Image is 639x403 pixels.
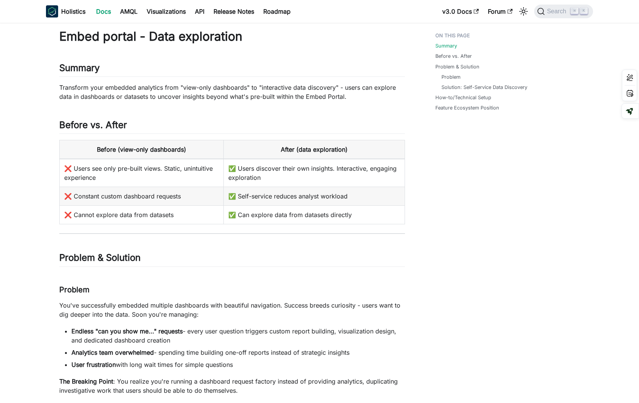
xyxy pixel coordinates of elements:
[59,285,405,295] h3: Problem
[71,327,405,345] li: - every user question triggers custom report building, visualization design, and dedicated dashbo...
[224,187,405,206] td: ✅ Self-service reduces analyst workload
[534,5,593,18] button: Search (Command+K)
[435,94,491,101] a: How-to/Technical Setup
[59,377,405,395] p: : You realize you're running a dashboard request factory instead of providing analytics, duplicat...
[46,5,85,17] a: HolisticsHolistics
[71,349,154,356] strong: Analytics team overwhelmed
[46,5,58,17] img: Holistics
[59,62,405,77] h2: Summary
[580,8,588,14] kbd: K
[438,5,483,17] a: v3.0 Docs
[190,5,209,17] a: API
[224,206,405,224] td: ✅ Can explore data from datasets directly
[61,7,85,16] b: Holistics
[92,5,115,17] a: Docs
[483,5,517,17] a: Forum
[59,159,224,187] td: ❌ Users see only pre-built views. Static, unintuitive experience
[545,8,571,15] span: Search
[59,206,224,224] td: ❌ Cannot explore data from datasets
[517,5,530,17] button: Switch between dark and light mode (currently light mode)
[224,140,405,159] th: After (data exploration)
[435,104,499,111] a: Feature Ecosystem Position
[71,361,116,368] strong: User frustration
[71,360,405,369] li: with long wait times for simple questions
[209,5,259,17] a: Release Notes
[142,5,190,17] a: Visualizations
[59,119,405,134] h2: Before vs. After
[115,5,142,17] a: AMQL
[59,187,224,206] td: ❌ Constant custom dashboard requests
[59,83,405,101] p: Transform your embedded analytics from "view-only dashboards" to "interactive data discovery" - u...
[224,159,405,187] td: ✅ Users discover their own insights. Interactive, engaging exploration
[71,327,183,335] strong: Endless "can you show me..." requests
[59,140,224,159] th: Before (view-only dashboards)
[59,378,113,385] strong: The Breaking Point
[435,52,472,60] a: Before vs. After
[435,42,457,49] a: Summary
[259,5,295,17] a: Roadmap
[571,8,578,14] kbd: ⌘
[59,252,405,267] h2: Problem & Solution
[441,73,460,81] a: Problem
[59,29,405,44] h1: Embed portal - Data exploration
[441,84,527,91] a: Solution: Self-Service Data Discovery
[59,301,405,319] p: You've successfully embedded multiple dashboards with beautiful navigation. Success breeds curios...
[435,63,479,70] a: Problem & Solution
[71,348,405,357] li: - spending time building one-off reports instead of strategic insights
